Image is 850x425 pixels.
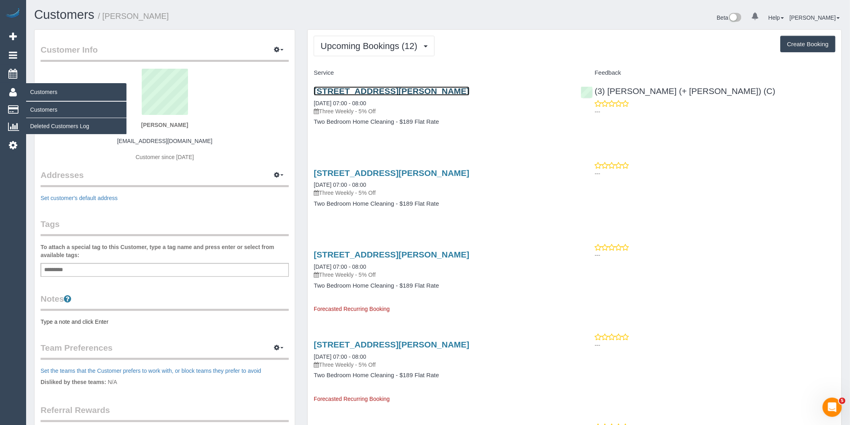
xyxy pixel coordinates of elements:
[314,372,568,379] h4: Two Bedroom Home Cleaning - $189 Flat Rate
[314,271,568,279] p: Three Weekly - 5% Off
[117,138,212,144] a: [EMAIL_ADDRESS][DOMAIN_NAME]
[314,353,366,360] a: [DATE] 07:00 - 08:00
[314,168,469,178] a: [STREET_ADDRESS][PERSON_NAME]
[41,243,289,259] label: To attach a special tag to this Customer, type a tag name and press enter or select from availabl...
[141,122,188,128] strong: [PERSON_NAME]
[34,8,94,22] a: Customers
[41,378,106,386] label: Disliked by these teams:
[314,396,390,402] span: Forecasted Recurring Booking
[314,361,568,369] p: Three Weekly - 5% Off
[839,398,846,404] span: 5
[41,342,289,360] legend: Team Preferences
[314,189,568,197] p: Three Weekly - 5% Off
[581,69,836,76] h4: Feedback
[790,14,840,21] a: [PERSON_NAME]
[136,154,194,160] span: Customer since [DATE]
[823,398,842,417] iframe: Intercom live chat
[98,12,169,20] small: / [PERSON_NAME]
[768,14,784,21] a: Help
[314,250,469,259] a: [STREET_ADDRESS][PERSON_NAME]
[26,83,127,101] span: Customers
[26,102,127,118] a: Customers
[5,8,21,19] img: Automaid Logo
[781,36,836,53] button: Create Booking
[581,86,776,96] a: (3) [PERSON_NAME] (+ [PERSON_NAME]) (C)
[108,379,117,385] span: N/A
[321,41,421,51] span: Upcoming Bookings (12)
[314,107,568,115] p: Three Weekly - 5% Off
[314,340,469,349] a: [STREET_ADDRESS][PERSON_NAME]
[595,108,836,116] p: ---
[314,69,568,76] h4: Service
[41,195,118,201] a: Set customer's default address
[595,251,836,259] p: ---
[595,341,836,349] p: ---
[314,200,568,207] h4: Two Bedroom Home Cleaning - $189 Flat Rate
[314,36,435,56] button: Upcoming Bookings (12)
[728,13,742,23] img: New interface
[314,86,469,96] a: [STREET_ADDRESS][PERSON_NAME]
[26,101,127,135] ul: Customers
[314,306,390,312] span: Forecasted Recurring Booking
[41,218,289,236] legend: Tags
[41,318,289,326] pre: Type a note and click Enter
[314,264,366,270] a: [DATE] 07:00 - 08:00
[314,282,568,289] h4: Two Bedroom Home Cleaning - $189 Flat Rate
[717,14,742,21] a: Beta
[41,44,289,62] legend: Customer Info
[595,170,836,178] p: ---
[41,368,261,374] a: Set the teams that the Customer prefers to work with, or block teams they prefer to avoid
[314,119,568,125] h4: Two Bedroom Home Cleaning - $189 Flat Rate
[26,118,127,134] a: Deleted Customers Log
[41,293,289,311] legend: Notes
[314,100,366,106] a: [DATE] 07:00 - 08:00
[41,404,289,422] legend: Referral Rewards
[314,182,366,188] a: [DATE] 07:00 - 08:00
